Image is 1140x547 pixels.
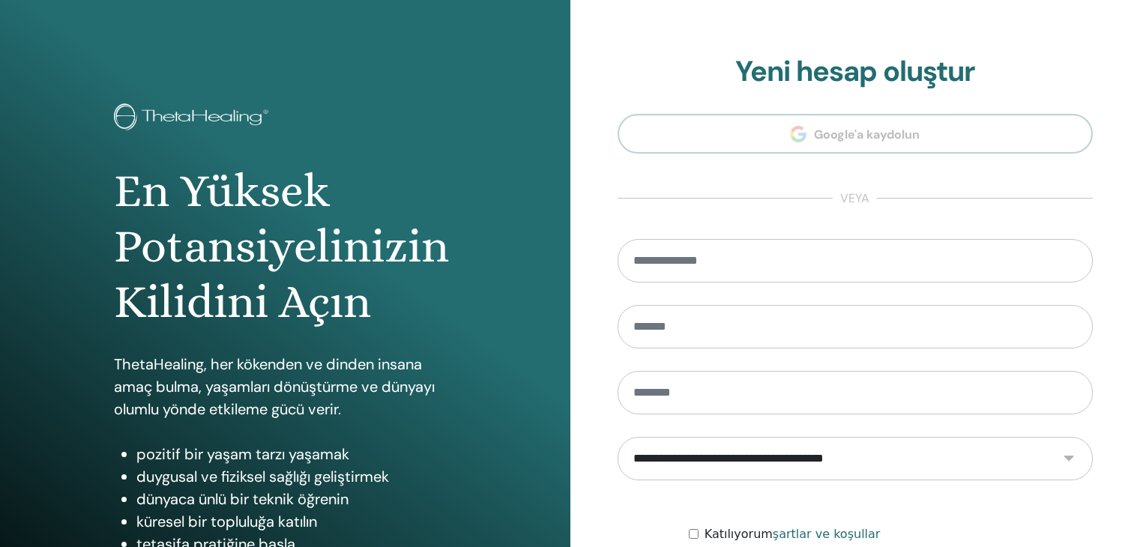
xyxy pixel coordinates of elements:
li: dünyaca ünlü bir teknik öğrenin [136,488,456,510]
a: şartlar ve koşullar [773,527,881,541]
span: veya [833,190,877,208]
h2: Yeni hesap oluştur [618,55,1094,89]
li: duygusal ve fiziksel sağlığı geliştirmek [136,465,456,488]
label: Katılıyorum [705,525,881,543]
h1: En Yüksek Potansiyelinizin Kilidini Açın [114,163,456,330]
li: küresel bir topluluğa katılın [136,510,456,533]
li: pozitif bir yaşam tarzı yaşamak [136,443,456,465]
p: ThetaHealing, her kökenden ve dinden insana amaç bulma, yaşamları dönüştürme ve dünyayı olumlu yö... [114,353,456,420]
